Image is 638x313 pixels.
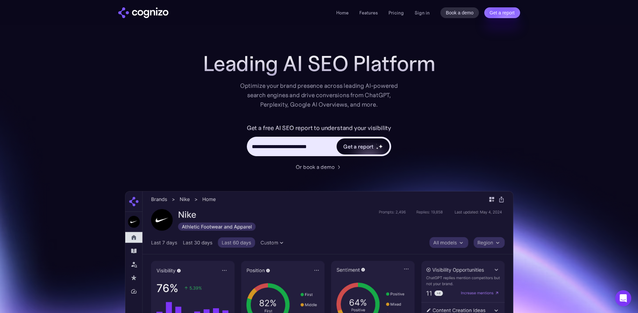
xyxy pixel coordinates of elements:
a: Sign in [415,9,430,17]
a: Book a demo [440,7,479,18]
div: Or book a demo [296,163,335,171]
img: star [378,144,383,148]
div: Get a report [343,142,373,150]
img: star [376,144,377,145]
label: Get a free AI SEO report to understand your visibility [247,123,391,133]
img: star [376,147,378,149]
a: Get a report [484,7,520,18]
a: home [118,7,168,18]
a: Get a reportstarstarstar [336,138,390,155]
a: Or book a demo [296,163,343,171]
div: Open Intercom Messenger [615,290,631,306]
h1: Leading AI SEO Platform [203,52,435,76]
a: Features [359,10,378,16]
form: Hero URL Input Form [247,123,391,160]
img: cognizo logo [118,7,168,18]
div: Optimize your brand presence across leading AI-powered search engines and drive conversions from ... [237,81,402,109]
a: Home [336,10,349,16]
a: Pricing [388,10,404,16]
